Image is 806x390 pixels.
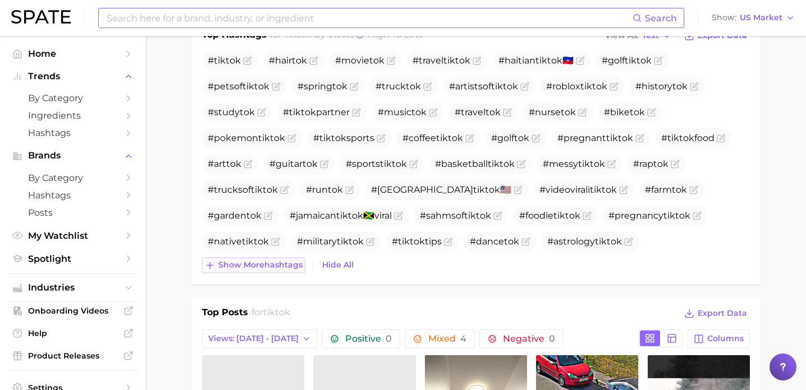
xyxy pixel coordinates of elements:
span: #[GEOGRAPHIC_DATA] 🇺🇸 [371,184,511,195]
span: #gardentok [208,210,262,221]
button: Flag as miscategorized or irrelevant [350,82,359,91]
button: Flag as miscategorized or irrelevant [377,134,386,143]
span: tiktok [663,210,690,221]
span: #pregnant [557,133,633,143]
span: Hashtags [28,128,118,138]
span: tiktok [258,133,285,143]
span: #historytok [635,81,688,92]
span: tiktok [590,184,617,195]
span: tiktok [284,29,312,40]
button: Flag as miscategorized or irrelevant [690,82,699,91]
span: #sahmsof [420,210,491,221]
span: Ingredients [28,110,118,121]
button: Hide All [319,257,356,273]
button: Flag as miscategorized or irrelevant [717,134,726,143]
span: tiktok [263,307,290,318]
span: high to low [368,29,423,40]
button: Flag as miscategorized or irrelevant [654,56,663,65]
button: Columns [688,329,750,348]
img: SPATE [11,10,71,24]
a: Spotlight [9,250,137,267]
span: #travel [413,55,470,66]
span: View As [605,33,639,39]
span: Hashtags [28,190,118,201]
span: #runtok [306,184,343,195]
a: Hashtags [9,124,137,142]
span: Columns [707,334,744,343]
span: Brands [28,151,118,161]
a: Onboarding Videos [9,302,137,319]
span: #nursetok [529,107,576,117]
span: tiktok [380,158,407,169]
span: #trucktok [375,81,421,92]
span: #springtok [297,81,347,92]
button: Export Data [681,306,750,321]
button: ShowUS Market [709,11,798,25]
span: #messy [543,158,605,169]
span: by Category [28,93,118,103]
a: Product Releases [9,347,137,364]
span: #movietok [335,55,384,66]
span: by Category [28,173,118,183]
button: Flag as miscategorized or irrelevant [647,108,656,117]
button: Flag as miscategorized or irrelevant [671,160,680,169]
button: Flag as miscategorized or irrelevant [520,82,529,91]
a: Hashtags [9,187,137,204]
a: Posts [9,204,137,221]
span: tiktok [251,184,278,195]
span: #astrology [547,236,622,247]
span: #hairtok [269,55,307,66]
span: #roblox [546,81,607,92]
button: Flag as miscategorized or irrelevant [409,160,418,169]
button: Flag as miscategorized or irrelevant [517,160,526,169]
span: #pokemon [208,133,285,143]
span: #farmtok [645,184,687,195]
button: Flag as miscategorized or irrelevant [635,134,644,143]
span: #jamaican 🇯🇲viral [290,210,392,221]
button: Flag as miscategorized or irrelevant [423,82,432,91]
button: Industries [9,279,137,296]
span: tiktok [443,55,470,66]
span: tiktok [242,81,269,92]
span: #dancetok [470,236,519,247]
span: #native [208,236,269,247]
span: Positive [345,334,392,343]
span: Export Data [698,309,747,318]
button: Flag as miscategorized or irrelevant [264,211,273,220]
span: Negative [503,334,555,343]
button: Flag as miscategorized or irrelevant [394,211,403,220]
span: Product Releases [28,351,118,361]
button: Flag as miscategorized or irrelevant [271,237,280,246]
span: Help [28,328,118,338]
button: Flag as miscategorized or irrelevant [320,160,329,169]
button: Flag as miscategorized or irrelevant [532,134,541,143]
button: Flag as miscategorized or irrelevant [514,185,523,194]
span: Show more hashtags [218,260,303,270]
button: Flag as miscategorized or irrelevant [243,56,252,65]
span: tiktok [436,133,463,143]
span: tiktok [488,158,515,169]
button: Flag as miscategorized or irrelevant [610,82,619,91]
span: #foodie [519,210,580,221]
button: Flag as miscategorized or irrelevant [309,56,318,65]
a: Home [9,45,137,62]
button: Flag as miscategorized or irrelevant [387,56,396,65]
span: Show [712,15,736,21]
a: by Category [9,89,137,107]
button: Flag as miscategorized or irrelevant [693,211,702,220]
span: #guitartok [269,158,318,169]
span: tiktok [289,107,316,117]
span: Mixed [428,334,466,343]
h1: Top Posts [202,306,248,323]
button: Views: [DATE] - [DATE] [202,329,317,348]
a: by Category [9,169,137,187]
span: US Market [740,15,782,21]
span: tiktok [473,184,500,195]
button: Flag as miscategorized or irrelevant [272,82,281,91]
span: #traveltok [455,107,501,117]
span: #trucksof [208,184,278,195]
button: Flag as miscategorized or irrelevant [493,211,502,220]
button: Show morehashtags [202,257,305,273]
span: tiktok [491,81,518,92]
a: My Watchlist [9,227,137,244]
